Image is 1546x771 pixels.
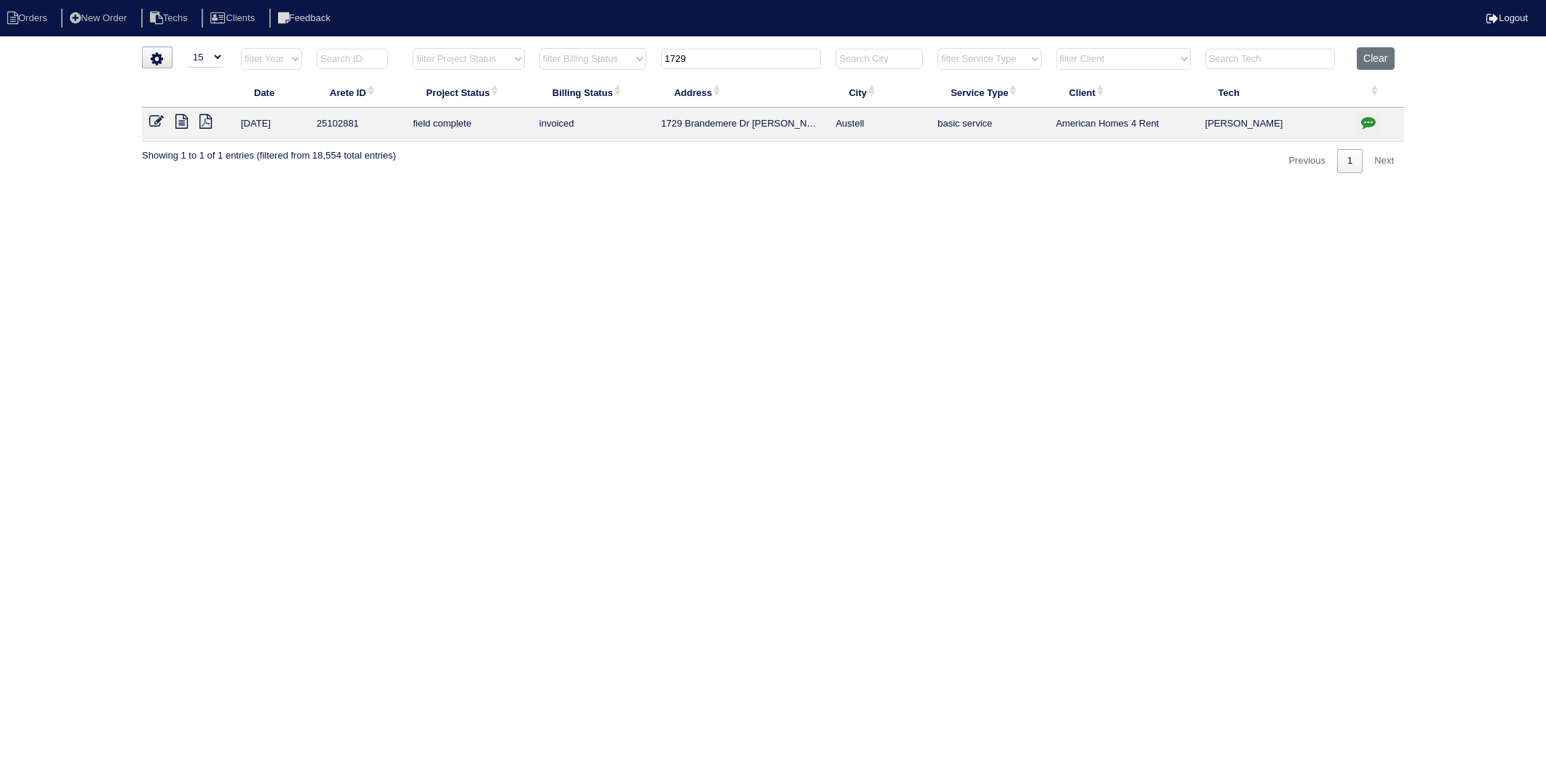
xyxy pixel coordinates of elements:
th: Tech [1198,77,1350,108]
li: Clients [202,9,266,28]
a: Previous [1278,149,1336,173]
li: Techs [141,9,199,28]
input: Search Address [661,49,821,69]
li: New Order [61,9,138,28]
a: Next [1364,149,1404,173]
th: Client: activate to sort column ascending [1049,77,1198,108]
td: field complete [405,108,531,142]
th: City: activate to sort column ascending [828,77,930,108]
td: [PERSON_NAME] [1198,108,1350,142]
th: Date [234,77,309,108]
th: Billing Status: activate to sort column ascending [532,77,654,108]
li: Feedback [269,9,342,28]
td: 1729 Brandemere Dr [PERSON_NAME] [654,108,828,142]
input: Search Tech [1205,49,1335,69]
th: Arete ID: activate to sort column ascending [309,77,405,108]
a: Techs [141,12,199,23]
th: : activate to sort column ascending [1349,77,1404,108]
a: Clients [202,12,266,23]
button: Clear [1357,47,1394,70]
a: Logout [1486,12,1528,23]
td: basic service [930,108,1048,142]
td: [DATE] [234,108,309,142]
div: Showing 1 to 1 of 1 entries (filtered from 18,554 total entries) [142,142,396,162]
th: Project Status: activate to sort column ascending [405,77,531,108]
td: 25102881 [309,108,405,142]
input: Search ID [317,49,388,69]
td: American Homes 4 Rent [1049,108,1198,142]
th: Service Type: activate to sort column ascending [930,77,1048,108]
a: New Order [61,12,138,23]
td: Austell [828,108,930,142]
input: Search City [836,49,923,69]
a: 1 [1337,149,1363,173]
td: invoiced [532,108,654,142]
th: Address: activate to sort column ascending [654,77,828,108]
